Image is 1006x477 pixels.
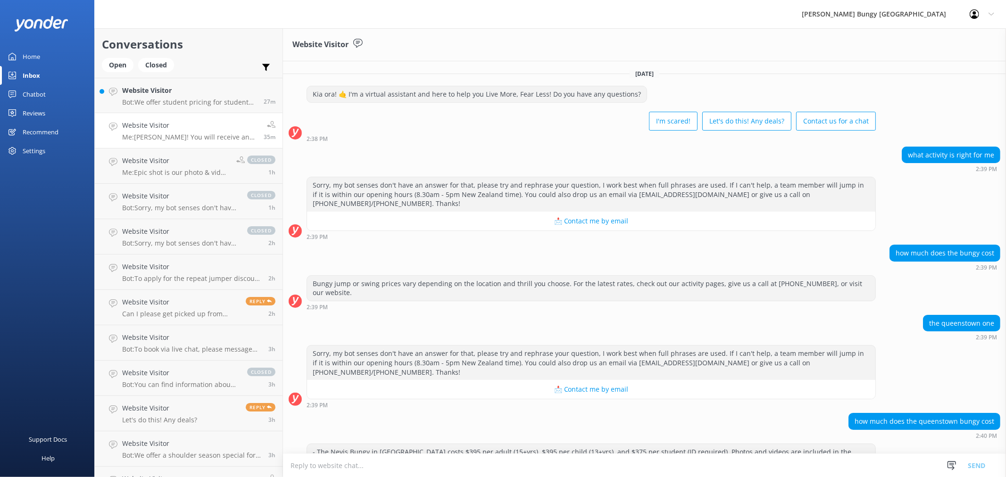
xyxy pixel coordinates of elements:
[122,451,261,460] p: Bot: We offer a shoulder season special for the Kawarau Bridge Bungy with Media from the [DATE] t...
[307,304,876,310] div: Aug 22 2025 02:39pm (UTC +12:00) Pacific/Auckland
[890,245,1000,261] div: how much does the bungy cost
[307,136,328,142] strong: 2:38 PM
[138,59,179,70] a: Closed
[23,47,40,66] div: Home
[122,380,238,389] p: Bot: You can find information about jobs and apply through the website at [URL][DOMAIN_NAME].
[307,177,875,212] div: Sorry, my bot senses don't have an answer for that, please try and rephrase your question, I work...
[14,16,68,32] img: yonder-white-logo.png
[268,345,275,353] span: Aug 22 2025 12:18pm (UTC +12:00) Pacific/Auckland
[95,325,283,361] a: Website VisitorBot:To book via live chat, please message on here between 8.30am-5pm NZST daily, w...
[23,141,45,160] div: Settings
[307,402,876,408] div: Aug 22 2025 02:39pm (UTC +12:00) Pacific/Auckland
[122,345,261,354] p: Bot: To book via live chat, please message on here between 8.30am-5pm NZST daily, where a friendl...
[122,239,238,247] p: Bot: Sorry, my bot senses don't have an answer for that, please try and rephrase your question, I...
[23,123,58,141] div: Recommend
[122,191,238,201] h4: Website Visitor
[102,58,133,72] div: Open
[307,276,875,301] div: Bungy jump or swing prices vary depending on the location and thrill you choose. For the latest r...
[95,255,283,290] a: Website VisitorBot:To apply for the repeat jumper discount via chat, please message between 8.30a...
[95,431,283,467] a: Website VisitorBot:We offer a shoulder season special for the Kawarau Bridge Bungy with Media fro...
[307,86,647,102] div: Kia ora! 🤙 I'm a virtual assistant and here to help you Live More, Fear Less! Do you have any que...
[923,334,1000,340] div: Aug 22 2025 02:39pm (UTC +12:00) Pacific/Auckland
[247,191,275,199] span: closed
[122,156,229,166] h4: Website Visitor
[247,226,275,235] span: closed
[307,135,876,142] div: Aug 22 2025 02:38pm (UTC +12:00) Pacific/Auckland
[95,78,283,113] a: Website VisitorBot:We offer student pricing for students studying in domestic NZ institutions onl...
[976,166,997,172] strong: 2:39 PM
[122,368,238,378] h4: Website Visitor
[122,297,239,307] h4: Website Visitor
[95,184,283,219] a: Website VisitorBot:Sorry, my bot senses don't have an answer for that, please try and rephrase yo...
[849,413,1000,429] div: how much does the queenstown bungy cost
[95,148,283,184] a: Website VisitorMe:Epic shot is our photo & video softwareclosed1h
[307,234,328,240] strong: 2:39 PM
[268,380,275,388] span: Aug 22 2025 12:16pm (UTC +12:00) Pacific/Auckland
[307,345,875,380] div: Sorry, my bot senses don't have an answer for that, please try and rephrase your question, I work...
[264,133,275,141] span: Aug 22 2025 02:45pm (UTC +12:00) Pacific/Auckland
[122,310,239,318] p: Can I please get picked up from [GEOGRAPHIC_DATA]? Thank you
[138,58,174,72] div: Closed
[23,85,46,104] div: Chatbot
[702,112,791,131] button: Let's do this! Any deals?
[122,403,197,413] h4: Website Visitor
[122,274,261,283] p: Bot: To apply for the repeat jumper discount via chat, please message between 8.30am-5pm NZST dai...
[122,98,257,107] p: Bot: We offer student pricing for students studying in domestic NZ institutions only. You will ne...
[95,290,283,325] a: Website VisitorCan I please get picked up from [GEOGRAPHIC_DATA]? Thank youReply2h
[102,35,275,53] h2: Conversations
[923,315,1000,331] div: the queenstown one
[902,165,1000,172] div: Aug 22 2025 02:39pm (UTC +12:00) Pacific/Auckland
[122,438,261,449] h4: Website Visitor
[976,433,997,439] strong: 2:40 PM
[307,380,875,399] button: 📩 Contact me by email
[976,265,997,271] strong: 2:39 PM
[102,59,138,70] a: Open
[122,226,238,237] h4: Website Visitor
[307,233,876,240] div: Aug 22 2025 02:39pm (UTC +12:00) Pacific/Auckland
[268,274,275,282] span: Aug 22 2025 01:05pm (UTC +12:00) Pacific/Auckland
[890,264,1000,271] div: Aug 22 2025 02:39pm (UTC +12:00) Pacific/Auckland
[264,98,275,106] span: Aug 22 2025 02:53pm (UTC +12:00) Pacific/Auckland
[42,449,55,468] div: Help
[29,430,67,449] div: Support Docs
[122,332,261,343] h4: Website Visitor
[268,451,275,459] span: Aug 22 2025 11:46am (UTC +12:00) Pacific/Auckland
[796,112,876,131] button: Contact us for a chat
[23,66,40,85] div: Inbox
[307,304,328,310] strong: 2:39 PM
[976,335,997,340] strong: 2:39 PM
[268,310,275,318] span: Aug 22 2025 12:43pm (UTC +12:00) Pacific/Auckland
[95,396,283,431] a: Website VisitorLet's do this! Any deals?Reply3h
[95,219,283,255] a: Website VisitorBot:Sorry, my bot senses don't have an answer for that, please try and rephrase yo...
[246,403,275,411] span: Reply
[268,204,275,212] span: Aug 22 2025 01:48pm (UTC +12:00) Pacific/Auckland
[292,39,349,51] h3: Website Visitor
[268,416,275,424] span: Aug 22 2025 12:13pm (UTC +12:00) Pacific/Auckland
[268,168,275,176] span: Aug 22 2025 01:50pm (UTC +12:00) Pacific/Auckland
[649,112,698,131] button: I'm scared!
[307,212,875,230] button: 📩 Contact me by email
[122,133,257,141] p: Me: [PERSON_NAME]! You will receive an email regarding feedback around 48 hours after your jump :)
[630,70,659,78] span: [DATE]
[247,156,275,164] span: closed
[122,262,261,272] h4: Website Visitor
[268,239,275,247] span: Aug 22 2025 01:07pm (UTC +12:00) Pacific/Auckland
[122,168,229,177] p: Me: Epic shot is our photo & video software
[902,147,1000,163] div: what activity is right for me
[95,361,283,396] a: Website VisitorBot:You can find information about jobs and apply through the website at [URL][DOM...
[247,368,275,376] span: closed
[122,204,238,212] p: Bot: Sorry, my bot senses don't have an answer for that, please try and rephrase your question, I...
[848,432,1000,439] div: Aug 22 2025 02:40pm (UTC +12:00) Pacific/Auckland
[23,104,45,123] div: Reviews
[122,85,257,96] h4: Website Visitor
[246,297,275,305] span: Reply
[122,120,257,131] h4: Website Visitor
[95,113,283,148] a: Website VisitorMe:[PERSON_NAME]! You will receive an email regarding feedback around 48 hours aft...
[122,416,197,424] p: Let's do this! Any deals?
[307,403,328,408] strong: 2:39 PM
